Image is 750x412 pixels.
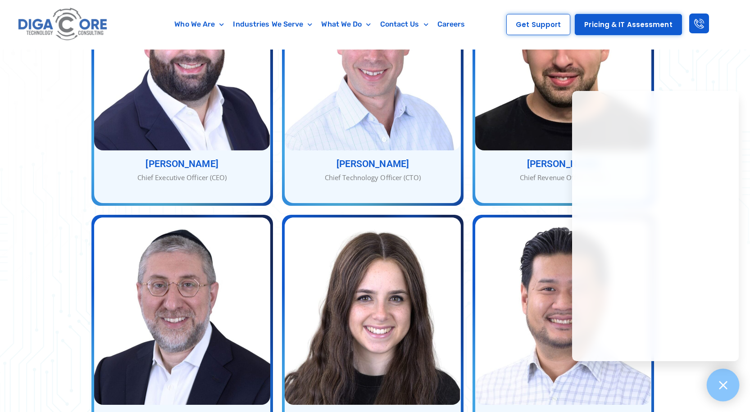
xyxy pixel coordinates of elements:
img: Dan-Lee -Director of Service [475,217,651,405]
h3: [PERSON_NAME] [94,159,270,169]
img: Dena-Jacob - Director of Human Resources [285,217,461,405]
a: Careers [433,14,470,35]
a: Contact Us [376,14,433,35]
a: Pricing & IT Assessment [575,14,682,35]
div: Chief Technology Officer (CTO) [285,172,461,183]
div: Chief Revenue Officer (CRO) [475,172,651,183]
span: Get Support [516,21,561,28]
a: What We Do [317,14,375,35]
a: Get Support [506,14,570,35]
h3: [PERSON_NAME] [475,159,651,169]
img: Digacore logo 1 [16,5,110,45]
span: Pricing & IT Assessment [584,21,672,28]
a: Who We Are [170,14,228,35]
div: Chief Executive Officer (CEO) [94,172,270,183]
iframe: Chatgenie Messenger [572,91,739,361]
img: Shimon-Lax - Chief Financial Officer (CFO) [94,217,270,405]
nav: Menu [149,14,490,35]
a: Industries We Serve [228,14,317,35]
h3: [PERSON_NAME] [285,159,461,169]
